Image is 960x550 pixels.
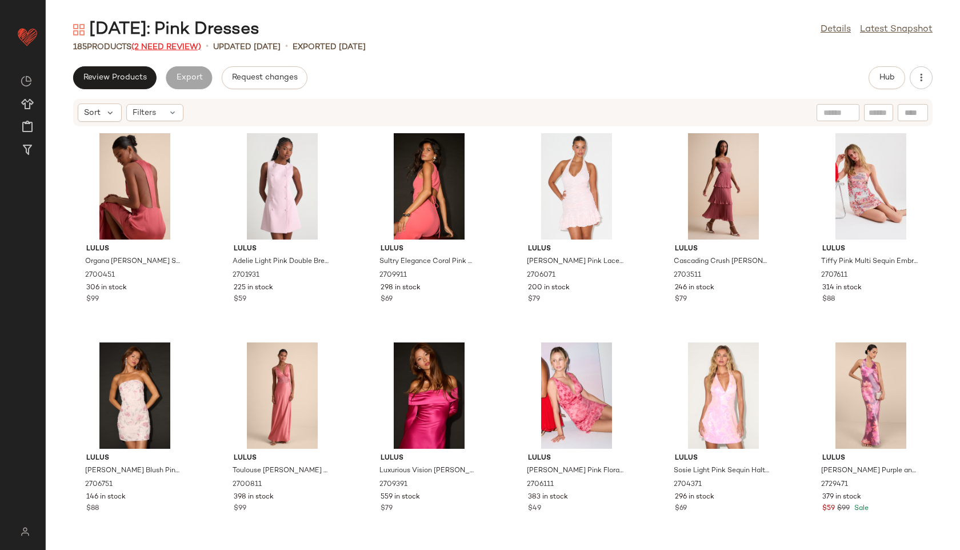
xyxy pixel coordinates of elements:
[527,270,555,281] span: 2706071
[879,73,895,82] span: Hub
[234,294,246,305] span: $59
[675,244,772,254] span: Lulus
[131,43,201,51] span: (2 Need Review)
[821,466,918,476] span: [PERSON_NAME] Purple and Pink Floral Satin Halter Mermaid Maxi Dress
[213,41,281,53] p: updated [DATE]
[86,453,183,464] span: Lulus
[837,504,850,514] span: $99
[233,270,259,281] span: 2701931
[381,504,393,514] span: $79
[73,18,259,41] div: [DATE]: Pink Dresses
[73,41,201,53] div: Products
[822,244,919,254] span: Lulus
[822,504,835,514] span: $59
[16,25,39,48] img: heart_red.DM2ytmEG.svg
[813,342,929,449] img: 2729471_01_front_2025-06-09.jpg
[666,133,781,240] img: 2703511_01_hero_2025-07-08.jpg
[852,505,869,512] span: Sale
[519,133,634,240] img: 13017941_2706071.jpg
[519,342,634,449] img: 13017881_2706111.jpg
[379,480,407,490] span: 2709391
[821,257,918,267] span: Tiffy Pink Multi Sequin Embroidered Strapless Mini Dress
[527,257,624,267] span: [PERSON_NAME] Pink Lace Ruched Halter Mini Dress
[231,73,298,82] span: Request changes
[77,342,193,449] img: 2706751_01_hero_2025-07-31.jpg
[821,480,848,490] span: 2729471
[528,283,570,293] span: 200 in stock
[381,283,421,293] span: 298 in stock
[527,480,554,490] span: 2706111
[527,466,624,476] span: [PERSON_NAME] Pink Floral Mesh Ruched Mini Dress
[813,133,929,240] img: 13017501_2707611.jpg
[869,66,905,89] button: Hub
[381,492,420,503] span: 559 in stock
[666,342,781,449] img: 2704371_02_front_2025-07-25.jpg
[234,453,331,464] span: Lulus
[86,504,99,514] span: $88
[285,40,288,54] span: •
[225,133,340,240] img: 2701931_02_front_2025-08-01.jpg
[528,294,540,305] span: $79
[860,23,933,37] a: Latest Snapshot
[674,466,771,476] span: Sosie Light Pink Sequin Halter Mini Dress
[674,257,771,267] span: Cascading Crush [PERSON_NAME] Tiered Bustier Midi Dress
[133,107,156,119] span: Filters
[674,270,701,281] span: 2703511
[528,492,568,503] span: 383 in stock
[206,40,209,54] span: •
[234,492,274,503] span: 398 in stock
[21,75,32,87] img: svg%3e
[233,466,330,476] span: Toulouse [PERSON_NAME] Satin Lace Maxi Dress
[528,244,625,254] span: Lulus
[528,504,541,514] span: $49
[379,466,477,476] span: Luxurious Vision [PERSON_NAME] Pink Satin Off-the-Shoulder Mini Dress
[821,23,851,37] a: Details
[85,257,182,267] span: Organa [PERSON_NAME] Satin Racerback Maxi Dress
[85,466,182,476] span: [PERSON_NAME] Blush Pink Floral Sequin Strapless Mini Dress
[822,453,919,464] span: Lulus
[821,270,847,281] span: 2707611
[73,24,85,35] img: svg%3e
[77,133,193,240] img: 2700451_01_hero_2025-07-22.jpg
[233,480,262,490] span: 2700811
[83,73,147,82] span: Review Products
[379,257,477,267] span: Sultry Elegance Coral Pink Cutout Bodycon Midi Dress
[86,244,183,254] span: Lulus
[822,294,835,305] span: $88
[674,480,702,490] span: 2704371
[85,480,113,490] span: 2706751
[371,133,487,240] img: 2709911_01_hero_2025-07-09.jpg
[222,66,307,89] button: Request changes
[379,270,407,281] span: 2709911
[675,492,714,503] span: 296 in stock
[86,294,99,305] span: $99
[675,294,687,305] span: $79
[381,294,393,305] span: $69
[234,504,246,514] span: $99
[675,283,714,293] span: 246 in stock
[233,257,330,267] span: Adelie Light Pink Double Breasted Sleeveless Mini Dress
[225,342,340,449] img: 2700811_02_front_2025-07-22.jpg
[73,66,157,89] button: Review Products
[234,244,331,254] span: Lulus
[86,283,127,293] span: 306 in stock
[234,283,273,293] span: 225 in stock
[85,270,115,281] span: 2700451
[822,283,862,293] span: 314 in stock
[371,342,487,449] img: 2709391_02_front_2025-07-28.jpg
[675,453,772,464] span: Lulus
[86,492,126,503] span: 146 in stock
[675,504,687,514] span: $69
[822,492,861,503] span: 379 in stock
[528,453,625,464] span: Lulus
[84,107,101,119] span: Sort
[381,244,478,254] span: Lulus
[381,453,478,464] span: Lulus
[14,527,36,536] img: svg%3e
[293,41,366,53] p: Exported [DATE]
[73,43,87,51] span: 185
